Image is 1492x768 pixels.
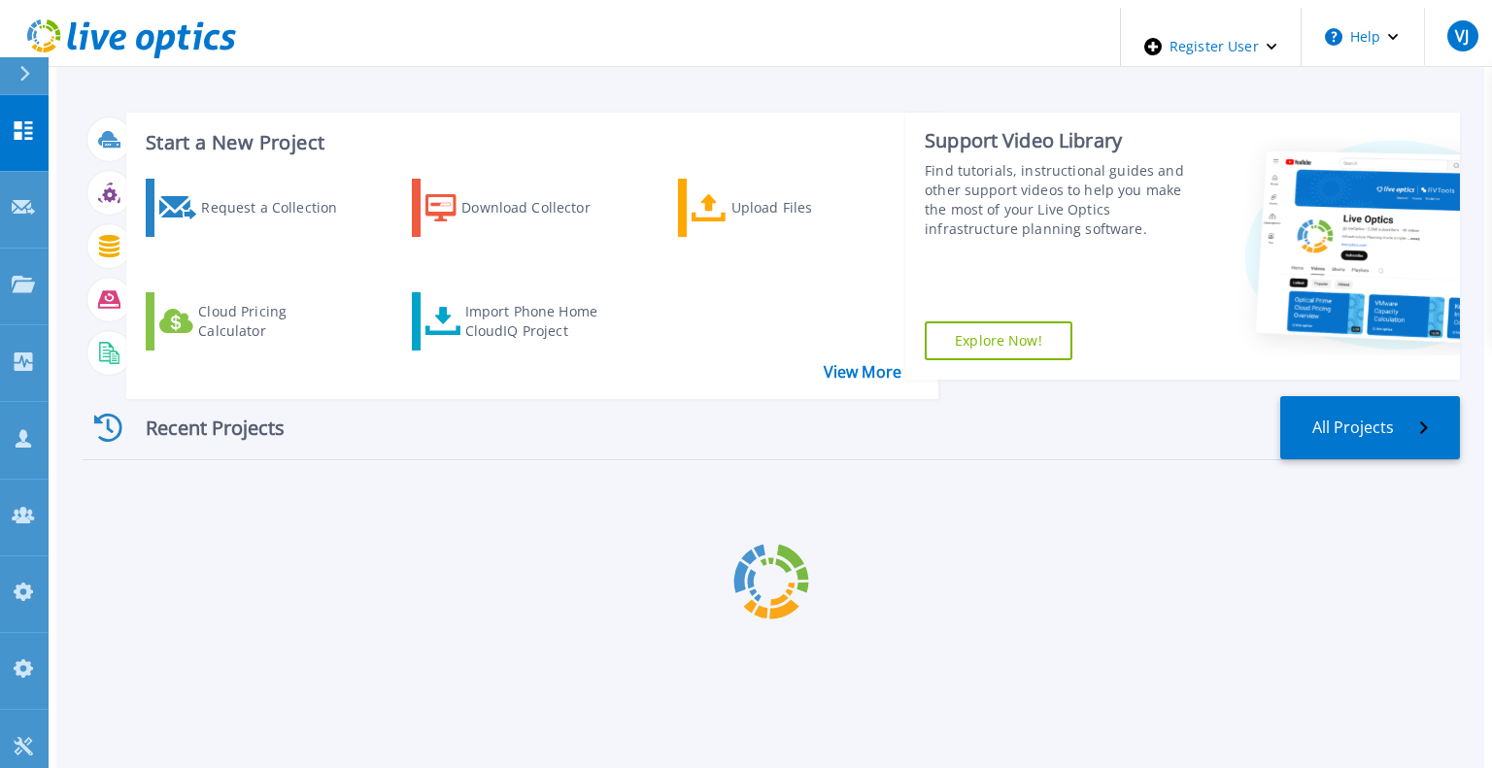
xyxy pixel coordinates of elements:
[824,363,914,382] a: View More
[1121,8,1301,85] div: Register User
[1280,396,1460,459] a: All Projects
[412,179,647,237] a: Download Collector
[198,297,354,346] div: Cloud Pricing Calculator
[461,184,617,232] div: Download Collector
[201,184,356,232] div: Request a Collection
[1455,28,1469,44] span: VJ
[146,292,381,351] a: Cloud Pricing Calculator
[925,128,1204,153] div: Support Video Library
[465,297,621,346] div: Import Phone Home CloudIQ Project
[925,321,1072,360] a: Explore Now!
[731,184,887,232] div: Upload Files
[146,132,913,153] h3: Start a New Project
[925,161,1204,239] div: Find tutorials, instructional guides and other support videos to help you make the most of your L...
[678,179,913,237] a: Upload Files
[83,404,316,451] div: Recent Projects
[1302,8,1423,66] button: Help
[146,179,381,237] a: Request a Collection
